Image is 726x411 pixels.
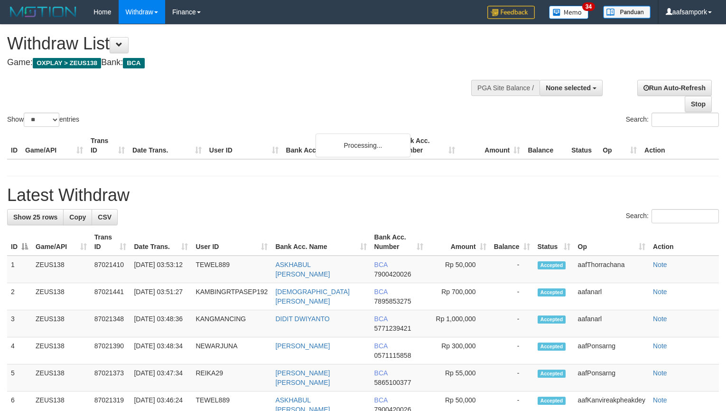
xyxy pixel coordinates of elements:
[7,364,32,392] td: 5
[546,84,591,92] span: None selected
[130,229,192,256] th: Date Trans.: activate to sort column ascending
[123,58,144,68] span: BCA
[574,283,649,310] td: aafanarl
[275,315,329,323] a: DIDIT DWIYANTO
[459,132,524,159] th: Amount
[374,352,411,359] span: Copy 0571115858 to clipboard
[91,256,130,283] td: 87021410
[374,369,388,377] span: BCA
[490,364,534,392] td: -
[32,337,91,364] td: ZEUS138
[374,288,388,296] span: BCA
[129,132,205,159] th: Date Trans.
[316,134,410,157] div: Processing...
[427,364,490,392] td: Rp 55,000
[374,379,411,386] span: Copy 5865100377 to clipboard
[69,213,86,221] span: Copy
[91,283,130,310] td: 87021441
[524,132,568,159] th: Balance
[637,80,712,96] a: Run Auto-Refresh
[374,325,411,332] span: Copy 5771239421 to clipboard
[427,256,490,283] td: Rp 50,000
[427,229,490,256] th: Amount: activate to sort column ascending
[599,132,641,159] th: Op
[87,132,129,159] th: Trans ID
[685,96,712,112] a: Stop
[192,283,271,310] td: KAMBINGRTPASEP192
[582,2,595,11] span: 34
[574,364,649,392] td: aafPonsarng
[33,58,101,68] span: OXPLAY > ZEUS138
[7,113,79,127] label: Show entries
[538,397,566,405] span: Accepted
[374,396,388,404] span: BCA
[538,261,566,269] span: Accepted
[192,256,271,283] td: TEWEL889
[490,256,534,283] td: -
[653,342,667,350] a: Note
[7,209,64,225] a: Show 25 rows
[7,58,475,67] h4: Game: Bank:
[130,364,192,392] td: [DATE] 03:47:34
[7,186,719,205] h1: Latest Withdraw
[538,315,566,324] span: Accepted
[653,369,667,377] a: Note
[130,310,192,337] td: [DATE] 03:48:36
[394,132,459,159] th: Bank Acc. Number
[7,283,32,310] td: 2
[21,132,87,159] th: Game/API
[7,256,32,283] td: 1
[374,315,388,323] span: BCA
[427,337,490,364] td: Rp 300,000
[540,80,603,96] button: None selected
[32,256,91,283] td: ZEUS138
[487,6,535,19] img: Feedback.jpg
[427,283,490,310] td: Rp 700,000
[574,337,649,364] td: aafPonsarng
[574,229,649,256] th: Op: activate to sort column ascending
[32,364,91,392] td: ZEUS138
[490,337,534,364] td: -
[653,288,667,296] a: Note
[192,364,271,392] td: REIKA29
[130,256,192,283] td: [DATE] 03:53:12
[538,370,566,378] span: Accepted
[275,342,330,350] a: [PERSON_NAME]
[91,337,130,364] td: 87021390
[130,337,192,364] td: [DATE] 03:48:34
[63,209,92,225] a: Copy
[275,261,330,278] a: ASKHABUL [PERSON_NAME]
[32,310,91,337] td: ZEUS138
[653,315,667,323] a: Note
[192,229,271,256] th: User ID: activate to sort column ascending
[653,396,667,404] a: Note
[603,6,651,19] img: panduan.png
[205,132,282,159] th: User ID
[652,209,719,223] input: Search:
[574,256,649,283] td: aafThorrachana
[32,283,91,310] td: ZEUS138
[271,229,370,256] th: Bank Acc. Name: activate to sort column ascending
[7,337,32,364] td: 4
[374,270,411,278] span: Copy 7900420026 to clipboard
[374,342,388,350] span: BCA
[275,288,350,305] a: [DEMOGRAPHIC_DATA][PERSON_NAME]
[7,132,21,159] th: ID
[98,213,112,221] span: CSV
[7,34,475,53] h1: Withdraw List
[91,364,130,392] td: 87021373
[574,310,649,337] td: aafanarl
[7,310,32,337] td: 3
[7,5,79,19] img: MOTION_logo.png
[427,310,490,337] td: Rp 1,000,000
[641,132,719,159] th: Action
[32,229,91,256] th: Game/API: activate to sort column ascending
[534,229,574,256] th: Status: activate to sort column ascending
[490,310,534,337] td: -
[568,132,599,159] th: Status
[371,229,427,256] th: Bank Acc. Number: activate to sort column ascending
[490,283,534,310] td: -
[652,113,719,127] input: Search:
[192,337,271,364] td: NEWARJUNA
[653,261,667,268] a: Note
